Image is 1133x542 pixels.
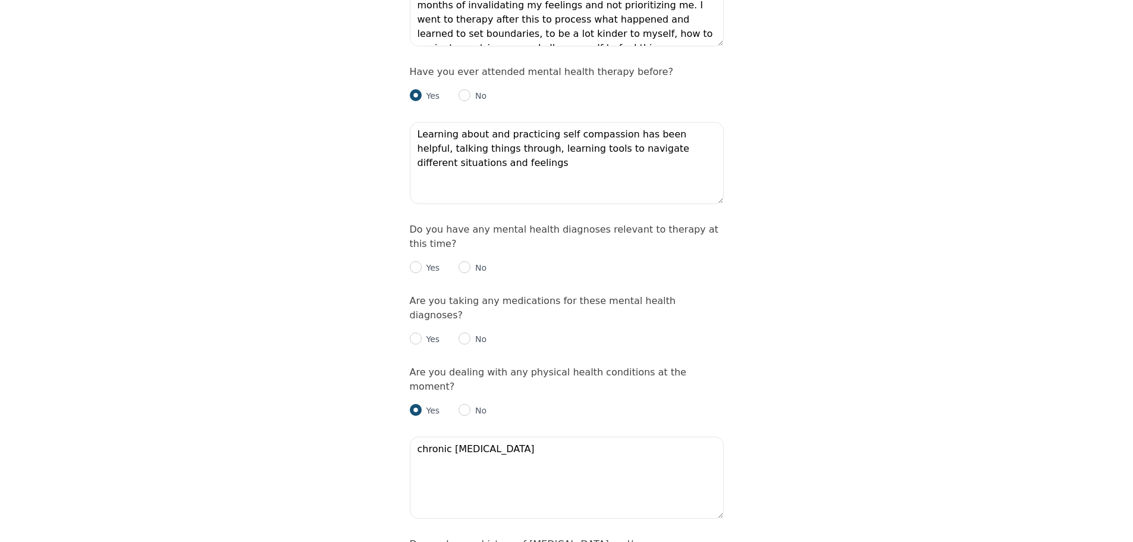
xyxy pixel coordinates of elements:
label: Are you dealing with any physical health conditions at the moment? [410,366,686,392]
textarea: chronic [MEDICAL_DATA] [410,437,724,519]
label: Have you ever attended mental health therapy before? [410,66,673,77]
label: Do you have any mental health diagnoses relevant to therapy at this time? [410,224,718,249]
p: Yes [422,90,440,102]
p: No [470,262,487,274]
p: No [470,90,487,102]
label: Are you taking any medications for these mental health diagnoses? [410,295,676,321]
textarea: Learning about and practicing self compassion has been helpful, talking things through, learning ... [410,122,724,204]
p: No [470,405,487,416]
p: No [470,333,487,345]
p: Yes [422,405,440,416]
p: Yes [422,333,440,345]
p: Yes [422,262,440,274]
